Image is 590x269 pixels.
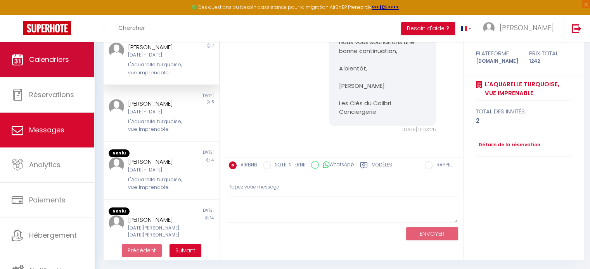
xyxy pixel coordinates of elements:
[229,178,458,197] div: Tapez votre message
[128,51,185,59] div: [DATE] - [DATE]
[175,247,196,254] span: Suivant
[476,107,572,116] div: total des invités
[29,195,66,205] span: Paiements
[406,227,458,241] button: ENVOYER
[128,61,185,77] div: L'Aquarelle turquoise, vue imprenable
[476,141,540,149] a: Détails de la réservation
[118,24,145,32] span: Chercher
[500,23,554,33] span: [PERSON_NAME]
[319,161,354,170] label: WhatsApp
[29,125,64,135] span: Messages
[128,108,185,116] div: [DATE] - [DATE]
[12,20,19,26] img: website_grey.svg
[109,43,124,58] img: ...
[401,22,455,35] button: Besoin d'aide ?
[524,58,577,65] div: 1242
[31,45,38,51] img: tab_domain_overview_orange.svg
[128,166,185,174] div: [DATE] - [DATE]
[212,99,214,105] span: 8
[128,176,185,192] div: L'Aquarelle turquoise, vue imprenable
[476,116,572,125] div: 2
[128,157,185,166] div: [PERSON_NAME]
[212,43,214,48] span: 7
[29,90,74,99] span: Réservations
[372,4,399,10] a: >>> ICI <<<<
[477,15,564,42] a: ... [PERSON_NAME]
[128,43,185,52] div: [PERSON_NAME]
[109,149,130,157] span: Non lu
[109,215,124,231] img: ...
[109,99,124,115] img: ...
[88,45,94,51] img: tab_keywords_by_traffic_grey.svg
[433,161,452,170] label: RAPPEL
[122,244,162,257] button: Previous
[109,157,124,173] img: ...
[372,161,392,171] label: Modèles
[128,99,185,108] div: [PERSON_NAME]
[161,207,218,215] div: [DATE]
[483,22,495,34] img: ...
[22,12,38,19] div: v 4.0.25
[161,93,218,99] div: [DATE]
[161,149,218,157] div: [DATE]
[128,215,185,224] div: [PERSON_NAME]
[20,20,88,26] div: Domaine: [DOMAIN_NAME]
[23,21,71,35] img: Super Booking
[12,12,19,19] img: logo_orange.svg
[237,161,257,170] label: AIRBNB
[471,49,524,58] div: Plateforme
[524,49,577,58] div: Prix total
[40,46,60,51] div: Domaine
[471,58,524,65] div: [DOMAIN_NAME]
[482,80,572,98] a: L'Aquarelle turquoise, vue imprenable
[128,118,185,134] div: L'Aquarelle turquoise, vue imprenable
[128,224,185,239] div: [DATE][PERSON_NAME][DATE][PERSON_NAME]
[29,55,69,64] span: Calendriers
[271,161,305,170] label: NOTE INTERNE
[210,215,214,221] span: 14
[128,247,156,254] span: Précédent
[109,207,130,215] span: Non lu
[29,230,77,240] span: Hébergement
[112,15,151,42] a: Chercher
[170,244,201,257] button: Next
[329,126,436,134] div: [DATE] 01:03:25
[211,157,214,163] span: 4
[97,46,119,51] div: Mots-clés
[572,24,581,33] img: logout
[29,160,61,170] span: Analytics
